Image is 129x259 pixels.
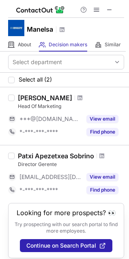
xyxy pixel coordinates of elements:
[105,41,121,48] span: Similar
[18,41,31,48] span: About
[13,58,62,66] div: Select department
[26,242,96,249] span: Continue on Search Portal
[8,20,24,36] img: e0df21b1e2148ab60632885970b37b27
[19,115,82,123] span: ***@[DOMAIN_NAME]
[27,24,53,34] h1: Manelsa
[19,173,82,181] span: [EMAIL_ADDRESS][DOMAIN_NAME]
[18,161,124,168] div: Director Gerente
[19,76,52,83] span: Select all (2)
[86,128,118,136] button: Reveal Button
[86,173,118,181] button: Reveal Button
[86,115,118,123] button: Reveal Button
[16,5,65,15] img: ContactOut v5.3.10
[18,152,94,160] div: Patxi Apezetxea Sobrino
[49,41,87,48] span: Decision makers
[18,103,124,110] div: Head Of Marketing
[14,221,118,234] p: Try prospecting with our search portal to find more employees.
[18,94,72,102] div: [PERSON_NAME]
[86,186,118,194] button: Reveal Button
[20,239,112,252] button: Continue on Search Portal
[17,209,116,216] header: Looking for more prospects? 👀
